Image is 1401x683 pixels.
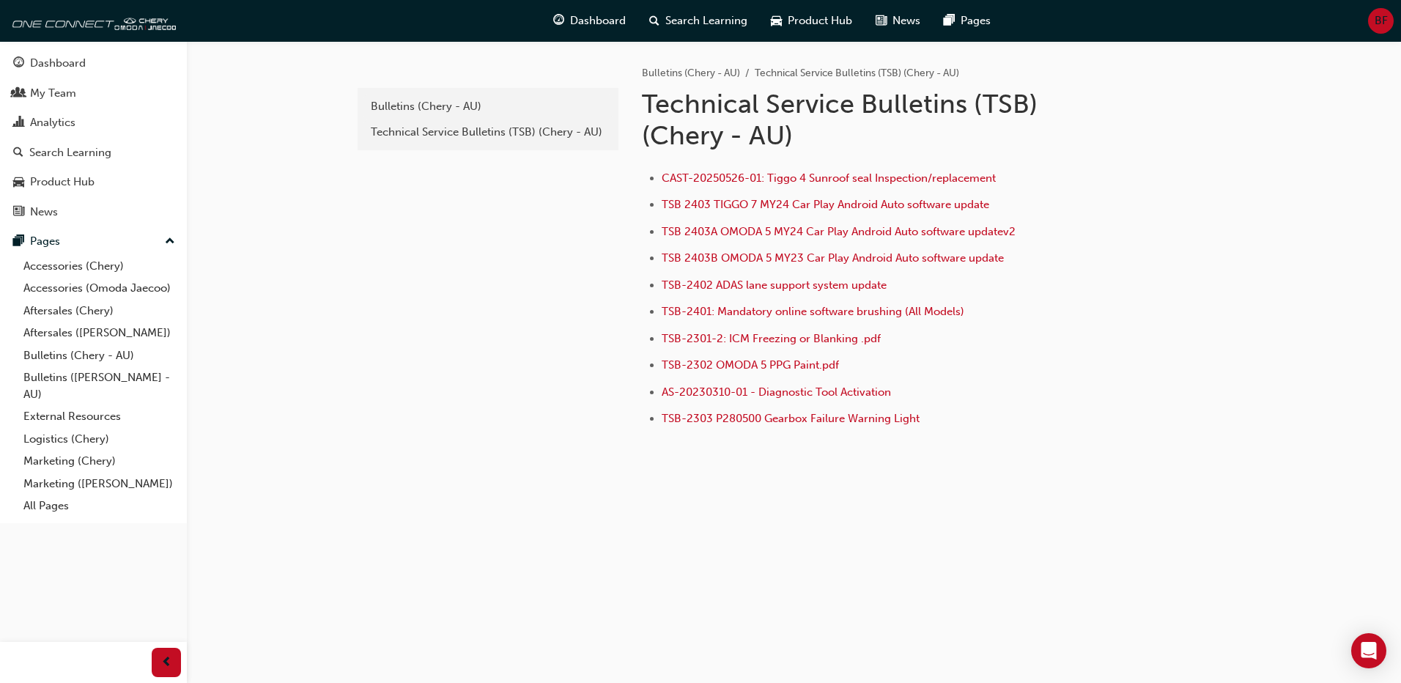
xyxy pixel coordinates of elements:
li: Technical Service Bulletins (TSB) (Chery - AU) [755,65,959,82]
span: pages-icon [944,12,955,30]
a: Marketing ([PERSON_NAME]) [18,473,181,495]
div: Technical Service Bulletins (TSB) (Chery - AU) [371,124,605,141]
a: Product Hub [6,169,181,196]
div: My Team [30,85,76,102]
a: guage-iconDashboard [541,6,637,36]
span: Search Learning [665,12,747,29]
span: BF [1375,12,1388,29]
a: Dashboard [6,50,181,77]
a: Bulletins ([PERSON_NAME] - AU) [18,366,181,405]
span: up-icon [165,232,175,251]
button: Pages [6,228,181,255]
a: Search Learning [6,139,181,166]
a: Bulletins (Chery - AU) [18,344,181,367]
span: news-icon [13,206,24,219]
span: news-icon [876,12,887,30]
a: TSB-2303 P280500 Gearbox Failure Warning Light [662,412,920,425]
span: Product Hub [788,12,852,29]
a: News [6,199,181,226]
div: Analytics [30,114,75,131]
span: search-icon [13,147,23,160]
a: TSB-2402 ADAS lane support system update [662,278,887,292]
button: DashboardMy TeamAnalyticsSearch LearningProduct HubNews [6,47,181,228]
span: search-icon [649,12,659,30]
a: CAST-20250526-01: Tiggo 4 Sunroof seal Inspection/replacement [662,171,996,185]
span: Pages [961,12,991,29]
span: News [892,12,920,29]
a: AS-20230310-01 - Diagnostic Tool Activation [662,385,891,399]
div: News [30,204,58,221]
span: car-icon [771,12,782,30]
span: people-icon [13,87,24,100]
div: Open Intercom Messenger [1351,633,1386,668]
div: Product Hub [30,174,95,191]
div: Bulletins (Chery - AU) [371,98,605,115]
span: Dashboard [570,12,626,29]
span: guage-icon [13,57,24,70]
a: All Pages [18,495,181,517]
a: Accessories (Chery) [18,255,181,278]
div: Search Learning [29,144,111,161]
a: pages-iconPages [932,6,1002,36]
span: car-icon [13,176,24,189]
a: car-iconProduct Hub [759,6,864,36]
a: news-iconNews [864,6,932,36]
div: Dashboard [30,55,86,72]
img: oneconnect [7,6,176,35]
div: Pages [30,233,60,250]
a: TSB 2403B OMODA 5 MY23 Car Play Android Auto software update [662,251,1004,265]
span: chart-icon [13,117,24,130]
a: TSB-2401: Mandatory online software brushing (All Models) [662,305,964,318]
a: TSB 2403 TIGGO 7 MY24 Car Play Android Auto software update [662,198,989,211]
span: pages-icon [13,235,24,248]
a: Bulletins (Chery - AU) [642,67,740,79]
a: Logistics (Chery) [18,428,181,451]
button: BF [1368,8,1394,34]
a: Aftersales ([PERSON_NAME]) [18,322,181,344]
a: TSB-2302 OMODA 5 PPG Paint.pdf [662,358,839,372]
h1: Technical Service Bulletins (TSB) (Chery - AU) [642,88,1123,152]
a: Accessories (Omoda Jaecoo) [18,277,181,300]
a: Marketing (Chery) [18,450,181,473]
a: Analytics [6,109,181,136]
a: search-iconSearch Learning [637,6,759,36]
span: prev-icon [161,654,172,672]
a: TSB 2403A OMODA 5 MY24 Car Play Android Auto software updatev2 [662,225,1016,238]
span: guage-icon [553,12,564,30]
a: TSB-2301-2: ICM Freezing or Blanking .pdf [662,332,881,345]
a: Bulletins (Chery - AU) [363,94,613,119]
a: My Team [6,80,181,107]
a: Aftersales (Chery) [18,300,181,322]
a: External Resources [18,405,181,428]
a: Technical Service Bulletins (TSB) (Chery - AU) [363,119,613,145]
